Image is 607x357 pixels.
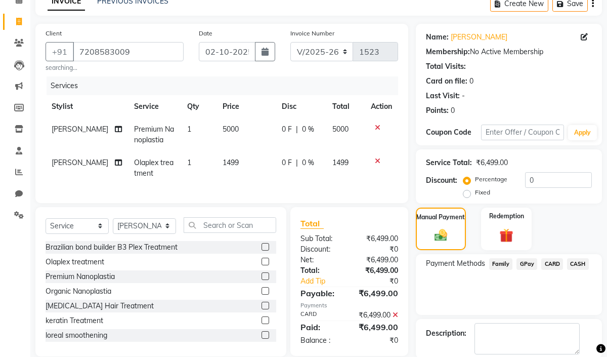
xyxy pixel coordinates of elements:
span: 0 F [282,157,292,168]
span: 1 [187,125,191,134]
div: Membership: [426,47,470,57]
div: Brazilian bond builder B3 Plex Treatment [46,242,178,253]
label: Date [199,29,212,38]
th: Qty [181,95,216,118]
div: Olaplex treatment [46,257,104,267]
span: 1499 [223,158,239,167]
div: 0 [451,105,455,116]
label: Manual Payment [416,213,465,222]
th: Service [128,95,181,118]
button: Apply [568,125,597,140]
div: ₹6,499.00 [476,157,508,168]
div: Total: [293,265,349,276]
div: Premium Nanoplastia [46,271,115,282]
span: | [296,157,298,168]
span: | [296,124,298,135]
span: 5000 [223,125,239,134]
div: Name: [426,32,449,43]
div: Services [47,76,406,95]
span: 1 [187,158,191,167]
input: Search by Name/Mobile/Email/Code [73,42,184,61]
span: CARD [541,258,563,270]
a: [PERSON_NAME] [451,32,507,43]
div: Sub Total: [293,233,349,244]
label: Invoice Number [290,29,334,38]
div: [MEDICAL_DATA] Hair Treatment [46,301,154,311]
th: Price [216,95,276,118]
div: Points: [426,105,449,116]
label: Fixed [475,188,490,197]
div: ₹6,499.00 [349,233,405,244]
div: loreal smoothening [46,330,107,341]
img: _gift.svg [495,227,518,244]
div: Total Visits: [426,61,466,72]
div: Discount: [293,244,349,255]
label: Redemption [489,212,524,221]
div: ₹6,499.00 [349,255,405,265]
a: Add Tip [293,276,359,287]
div: Discount: [426,175,457,186]
div: Description: [426,328,466,339]
label: Percentage [475,175,507,184]
span: 5000 [332,125,349,134]
th: Total [326,95,365,118]
th: Action [365,95,398,118]
label: Client [46,29,62,38]
div: ₹6,499.00 [349,287,405,299]
span: [PERSON_NAME] [52,125,108,134]
th: Stylist [46,95,128,118]
input: Enter Offer / Coupon Code [481,125,564,140]
div: Balance : [293,335,349,346]
span: Family [489,258,513,270]
div: Service Total: [426,157,472,168]
div: ₹0 [349,244,405,255]
button: +91 [46,42,74,61]
input: Search or Scan [184,217,276,233]
div: ₹0 [349,335,405,346]
div: Payable: [293,287,349,299]
div: ₹0 [359,276,406,287]
img: _cash.svg [430,228,452,243]
span: GPay [516,258,537,270]
div: Organic Nanoplastia [46,286,111,297]
span: [PERSON_NAME] [52,158,108,167]
span: Premium Nanoplastia [134,125,174,144]
div: ₹6,499.00 [349,265,405,276]
div: No Active Membership [426,47,592,57]
span: 0 % [302,124,314,135]
div: 0 [469,76,473,87]
span: 0 % [302,157,314,168]
div: ₹6,499.00 [349,310,405,321]
span: CASH [567,258,589,270]
div: Card on file: [426,76,467,87]
div: keratin Treatment [46,315,103,326]
div: - [462,91,465,101]
div: Coupon Code [426,127,481,138]
small: searching... [46,63,184,72]
div: CARD [293,310,349,321]
span: Olaplex treatment [134,158,174,178]
span: Total [300,218,324,229]
span: Payment Methods [426,258,485,269]
div: Last Visit: [426,91,460,101]
th: Disc [276,95,326,118]
div: Payments [300,301,398,310]
span: 0 F [282,124,292,135]
div: ₹6,499.00 [349,321,405,333]
div: Paid: [293,321,349,333]
span: 1499 [332,158,349,167]
div: Net: [293,255,349,265]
